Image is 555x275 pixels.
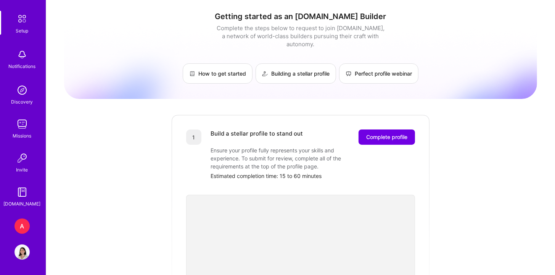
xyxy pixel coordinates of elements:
[13,132,32,140] div: Missions
[14,47,30,62] img: bell
[14,244,30,260] img: User Avatar
[16,27,29,35] div: Setup
[211,146,363,170] div: Ensure your profile fully represents your skills and experience. To submit for review, complete a...
[14,218,30,234] div: A
[64,12,537,21] h1: Getting started as an [DOMAIN_NAME] Builder
[4,200,41,208] div: [DOMAIN_NAME]
[215,24,386,48] div: Complete the steps below to request to join [DOMAIN_NAME], a network of world-class builders purs...
[256,63,336,84] a: Building a stellar profile
[13,244,32,260] a: User Avatar
[346,71,352,77] img: Perfect profile webinar
[262,71,268,77] img: Building a stellar profile
[189,71,195,77] img: How to get started
[16,166,28,174] div: Invite
[14,116,30,132] img: teamwork
[14,11,30,27] img: setup
[14,184,30,200] img: guide book
[11,98,33,106] div: Discovery
[359,129,415,145] button: Complete profile
[186,129,201,145] div: 1
[14,150,30,166] img: Invite
[211,172,415,180] div: Estimated completion time: 15 to 60 minutes
[9,62,36,70] div: Notifications
[339,63,418,84] a: Perfect profile webinar
[13,218,32,234] a: A
[183,63,253,84] a: How to get started
[366,133,407,141] span: Complete profile
[14,82,30,98] img: discovery
[211,129,303,145] div: Build a stellar profile to stand out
